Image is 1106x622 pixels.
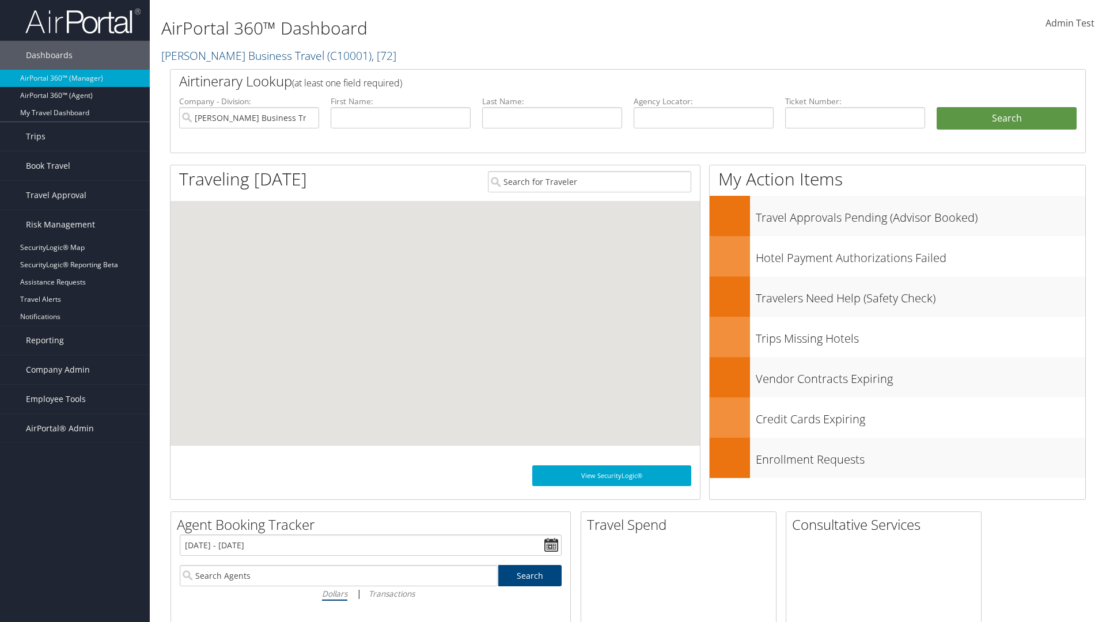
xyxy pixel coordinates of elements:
span: Book Travel [26,151,70,180]
i: Transactions [369,588,415,599]
label: Last Name: [482,96,622,107]
h3: Travelers Need Help (Safety Check) [756,285,1085,306]
label: Company - Division: [179,96,319,107]
h2: Consultative Services [792,515,981,534]
h3: Enrollment Requests [756,446,1085,468]
a: Search [498,565,562,586]
span: Risk Management [26,210,95,239]
h3: Hotel Payment Authorizations Failed [756,244,1085,266]
a: Hotel Payment Authorizations Failed [710,236,1085,276]
span: Trips [26,122,46,151]
div: | [180,586,562,601]
a: Travelers Need Help (Safety Check) [710,276,1085,317]
span: Employee Tools [26,385,86,414]
i: Dollars [322,588,347,599]
button: Search [937,107,1077,130]
span: AirPortal® Admin [26,414,94,443]
span: Travel Approval [26,181,86,210]
h3: Credit Cards Expiring [756,405,1085,427]
h1: Traveling [DATE] [179,167,307,191]
input: Search Agents [180,565,498,586]
span: Company Admin [26,355,90,384]
span: (at least one field required) [292,77,402,89]
img: airportal-logo.png [25,7,141,35]
a: [PERSON_NAME] Business Travel [161,48,396,63]
input: Search for Traveler [488,171,691,192]
a: Credit Cards Expiring [710,397,1085,438]
span: Reporting [26,326,64,355]
h2: Agent Booking Tracker [177,515,570,534]
h2: Airtinerary Lookup [179,71,1001,91]
label: First Name: [331,96,471,107]
h1: My Action Items [710,167,1085,191]
label: Ticket Number: [785,96,925,107]
span: Admin Test [1046,17,1094,29]
span: Dashboards [26,41,73,70]
h3: Trips Missing Hotels [756,325,1085,347]
span: , [ 72 ] [372,48,396,63]
a: Vendor Contracts Expiring [710,357,1085,397]
a: Travel Approvals Pending (Advisor Booked) [710,196,1085,236]
a: Trips Missing Hotels [710,317,1085,357]
label: Agency Locator: [634,96,774,107]
h1: AirPortal 360™ Dashboard [161,16,783,40]
a: Admin Test [1046,6,1094,41]
h3: Travel Approvals Pending (Advisor Booked) [756,204,1085,226]
h2: Travel Spend [587,515,776,534]
h3: Vendor Contracts Expiring [756,365,1085,387]
a: View SecurityLogic® [532,465,691,486]
a: Enrollment Requests [710,438,1085,478]
span: ( C10001 ) [327,48,372,63]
